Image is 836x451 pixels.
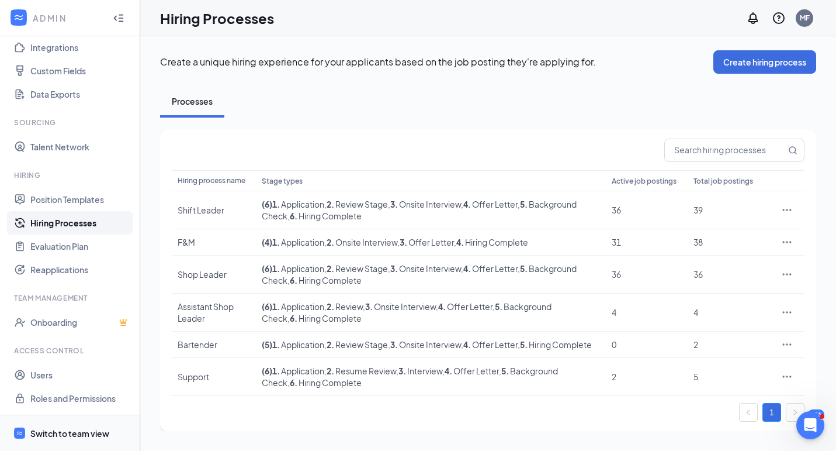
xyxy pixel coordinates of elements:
th: Stage types [256,170,606,191]
span: Application [272,301,324,312]
div: Switch to team view [30,428,109,439]
span: left [745,409,752,416]
div: Support [178,371,250,383]
a: 1 [763,404,781,421]
span: , Onsite Interview [388,339,461,350]
svg: QuestionInfo [772,11,786,25]
b: 1 . [272,366,280,376]
div: F&M [178,236,250,248]
span: 36 [612,269,621,280]
b: 1 . [272,199,280,209]
div: Assistant Shop Leader [178,301,250,324]
svg: Ellipses [781,371,793,383]
span: ( 4 ) [262,237,272,247]
span: 2 [612,371,616,382]
span: ( 5 ) [262,339,272,350]
span: , Offer Letter [442,366,499,376]
a: Evaluation Plan [30,235,130,258]
h1: Hiring Processes [160,8,274,28]
div: Team Management [14,293,128,303]
b: 3 . [398,366,406,376]
b: 4 . [463,199,471,209]
span: , Hiring Complete [518,339,592,350]
th: Total job postings [688,170,769,191]
svg: Ellipses [781,204,793,216]
a: Roles and Permissions [30,387,130,410]
div: 2 [693,339,764,350]
span: , Interview [396,366,442,376]
input: Search hiring processes [665,139,786,161]
b: 4 . [438,301,446,312]
span: , Offer Letter [461,263,518,274]
b: 1 . [272,237,280,247]
b: 5 . [520,199,528,209]
b: 3 . [390,263,398,274]
svg: Ellipses [781,236,793,248]
a: Users [30,363,130,387]
svg: MagnifyingGlass [788,146,797,155]
span: , Offer Letter [397,237,454,247]
span: 0 [612,339,616,350]
span: , Onsite Interview [388,199,461,209]
span: Application [272,366,324,376]
span: ( 6 ) [262,263,272,274]
svg: WorkstreamLogo [16,429,23,437]
a: Custom Fields [30,59,130,82]
span: 4 [612,307,616,318]
a: OnboardingCrown [30,311,130,334]
b: 2 . [327,339,334,350]
div: 39 [693,204,764,216]
b: 1 . [272,263,280,274]
b: 3 . [390,199,398,209]
span: , Offer Letter [461,199,518,209]
button: right [786,403,804,422]
a: Talent Network [30,135,130,159]
b: 6 . [290,313,297,323]
a: Integrations [30,36,130,59]
b: 2 . [327,301,334,312]
span: , Review Stage [324,263,388,274]
b: 6 . [290,275,297,285]
div: 4 [693,307,764,318]
div: MF [800,13,810,23]
span: , Offer Letter [461,339,518,350]
b: 2 . [327,366,334,376]
button: left [739,403,758,422]
b: 5 . [495,301,502,312]
div: 36 [693,268,764,280]
div: 356 [808,409,824,419]
span: ( 6 ) [262,301,272,312]
a: Data Exports [30,82,130,106]
span: , Offer Letter [436,301,492,312]
b: 1 . [272,301,280,312]
b: 2 . [327,237,334,247]
b: 3 . [400,237,407,247]
div: Shift Leader [178,204,250,216]
span: Application [272,237,324,247]
b: 2 . [327,263,334,274]
span: , Hiring Complete [287,275,362,285]
span: 36 [612,205,621,215]
svg: Ellipses [781,268,793,280]
div: 38 [693,236,764,248]
span: , Review [324,301,363,312]
div: ADMIN [33,12,102,24]
span: Application [272,199,324,209]
svg: Ellipses [781,307,793,318]
b: 6 . [290,377,297,388]
span: 31 [612,237,621,247]
span: , Hiring Complete [287,211,362,221]
b: 5 . [520,339,528,350]
span: Application [272,263,324,274]
b: 3 . [365,301,373,312]
b: 6 . [290,211,297,221]
b: 4 . [456,237,464,247]
span: ( 6 ) [262,366,272,376]
span: Application [272,339,324,350]
button: Create hiring process [713,50,816,74]
b: 4 . [463,339,471,350]
iframe: Intercom live chat [796,411,824,439]
svg: Collapse [113,12,124,24]
a: Reapplications [30,258,130,281]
